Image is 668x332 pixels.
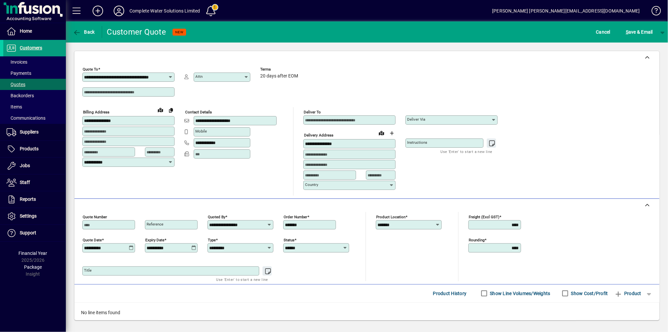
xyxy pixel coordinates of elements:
mat-hint: Use 'Enter' to start a new line [216,276,268,283]
span: Customers [20,45,42,50]
mat-label: Rounding [469,237,485,242]
div: Complete Water Solutions Limited [129,6,200,16]
button: Save & Email [623,26,656,38]
span: Home [20,28,32,34]
mat-label: Reference [147,222,163,226]
span: Suppliers [20,129,39,135]
mat-label: Deliver via [407,117,425,122]
button: Product [611,287,645,299]
a: Knowledge Base [647,1,660,23]
mat-label: Type [208,237,216,242]
a: Support [3,225,66,241]
span: Product History [433,288,467,299]
span: Back [73,29,95,35]
span: Staff [20,180,30,185]
label: Show Cost/Profit [570,290,608,297]
button: Back [71,26,97,38]
button: Product History [431,287,469,299]
mat-label: Deliver To [304,110,321,114]
span: NEW [175,30,183,34]
a: Invoices [3,56,66,68]
div: Customer Quote [107,27,166,37]
span: Settings [20,213,37,219]
span: Reports [20,196,36,202]
a: Products [3,141,66,157]
button: Profile [108,5,129,17]
span: S [626,29,628,35]
span: Quotes [7,82,25,87]
div: [PERSON_NAME] [PERSON_NAME][EMAIL_ADDRESS][DOMAIN_NAME] [492,6,640,16]
a: Home [3,23,66,40]
mat-label: Order number [284,214,307,219]
label: Show Line Volumes/Weights [489,290,550,297]
a: View on map [376,128,387,138]
mat-label: Quoted by [208,214,225,219]
mat-label: Status [284,237,294,242]
mat-label: Mobile [195,129,207,134]
button: Choose address [387,128,397,138]
mat-hint: Use 'Enter' to start a new line [441,148,492,155]
span: Products [20,146,39,151]
button: Copy to Delivery address [166,105,176,115]
a: Settings [3,208,66,225]
span: Jobs [20,163,30,168]
mat-label: Title [84,268,92,273]
a: Communications [3,112,66,124]
span: Cancel [596,27,611,37]
span: ave & Email [626,27,653,37]
a: Payments [3,68,66,79]
app-page-header-button: Back [66,26,102,38]
span: Communications [7,115,45,121]
a: Jobs [3,158,66,174]
a: Staff [3,174,66,191]
span: Invoices [7,59,27,65]
a: Items [3,101,66,112]
span: 20 days after EOM [260,74,298,79]
mat-label: Quote number [83,214,107,219]
span: Items [7,104,22,109]
a: View on map [155,105,166,115]
a: Reports [3,191,66,208]
div: No line items found [74,303,659,323]
mat-label: Instructions [407,140,427,145]
span: Support [20,230,36,235]
mat-label: Quote date [83,237,102,242]
mat-label: Attn [195,74,203,79]
button: Add [87,5,108,17]
a: Suppliers [3,124,66,140]
span: Product [615,288,641,299]
a: Quotes [3,79,66,90]
span: Backorders [7,93,34,98]
mat-label: Quote To [83,67,98,72]
button: Cancel [595,26,612,38]
span: Financial Year [19,251,47,256]
a: Backorders [3,90,66,101]
span: Package [24,264,42,270]
mat-label: Country [305,182,318,187]
mat-label: Freight (excl GST) [469,214,499,219]
span: Terms [260,67,300,72]
mat-label: Product location [376,214,405,219]
span: Payments [7,71,31,76]
mat-label: Expiry date [145,237,164,242]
